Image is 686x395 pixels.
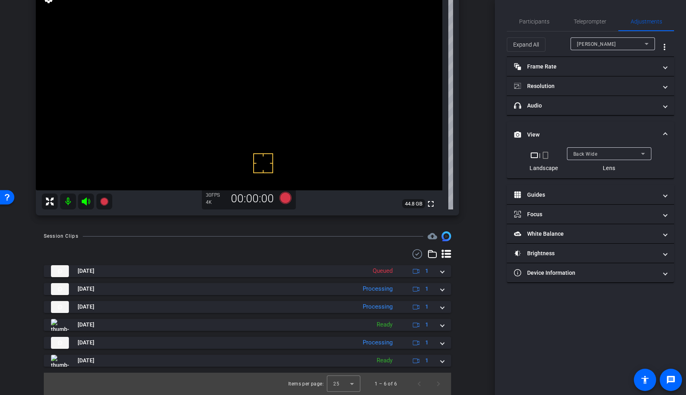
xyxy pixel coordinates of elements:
[507,37,545,52] button: Expand All
[44,319,451,331] mat-expansion-panel-header: thumb-nail[DATE]Ready1
[514,82,657,90] mat-panel-title: Resolution
[429,374,448,393] button: Next page
[44,232,78,240] div: Session Clips
[530,151,539,160] mat-icon: crop_landscape
[51,265,69,277] img: thumb-nail
[373,356,397,365] div: Ready
[507,263,674,282] mat-expansion-panel-header: Device Information
[44,355,451,367] mat-expansion-panel-header: thumb-nail[DATE]Ready1
[513,37,539,52] span: Expand All
[410,374,429,393] button: Previous page
[514,269,657,277] mat-panel-title: Device Information
[428,231,437,241] mat-icon: cloud_upload
[507,224,674,243] mat-expansion-panel-header: White Balance
[573,151,598,157] span: Back Wide
[206,192,226,198] div: 30
[507,244,674,263] mat-expansion-panel-header: Brightness
[655,37,674,57] button: More Options for Adjustments Panel
[369,266,397,276] div: Queued
[514,230,657,238] mat-panel-title: White Balance
[507,57,674,76] mat-expansion-panel-header: Frame Rate
[519,19,549,24] span: Participants
[426,199,436,209] mat-icon: fullscreen
[375,380,397,388] div: 1 – 6 of 6
[425,303,428,311] span: 1
[425,285,428,293] span: 1
[44,301,451,313] mat-expansion-panel-header: thumb-nail[DATE]Processing1
[577,41,616,47] span: [PERSON_NAME]
[206,199,226,205] div: 4K
[359,284,397,293] div: Processing
[514,249,657,258] mat-panel-title: Brightness
[402,199,425,209] span: 44.8 GB
[78,338,94,347] span: [DATE]
[425,338,428,347] span: 1
[660,42,669,52] mat-icon: more_vert
[78,356,94,365] span: [DATE]
[44,337,451,349] mat-expansion-panel-header: thumb-nail[DATE]Processing1
[44,283,451,295] mat-expansion-panel-header: thumb-nail[DATE]Processing1
[425,267,428,275] span: 1
[442,231,451,241] img: Session clips
[425,356,428,365] span: 1
[507,122,674,147] mat-expansion-panel-header: View
[428,231,437,241] span: Destinations for your clips
[44,265,451,277] mat-expansion-panel-header: thumb-nail[DATE]Queued1
[373,320,397,329] div: Ready
[530,164,558,172] div: Landscape
[211,192,220,198] span: FPS
[541,151,550,160] mat-icon: crop_portrait
[359,302,397,311] div: Processing
[514,63,657,71] mat-panel-title: Frame Rate
[640,375,650,385] mat-icon: accessibility
[507,147,674,178] div: View
[507,205,674,224] mat-expansion-panel-header: Focus
[78,267,94,275] span: [DATE]
[514,102,657,110] mat-panel-title: Audio
[51,301,69,313] img: thumb-nail
[507,185,674,204] mat-expansion-panel-header: Guides
[425,321,428,329] span: 1
[514,191,657,199] mat-panel-title: Guides
[51,355,69,367] img: thumb-nail
[78,303,94,311] span: [DATE]
[530,151,558,160] div: |
[514,210,657,219] mat-panel-title: Focus
[51,337,69,349] img: thumb-nail
[666,375,676,385] mat-icon: message
[359,338,397,347] div: Processing
[631,19,662,24] span: Adjustments
[78,285,94,293] span: [DATE]
[574,19,606,24] span: Teleprompter
[507,76,674,96] mat-expansion-panel-header: Resolution
[51,319,69,331] img: thumb-nail
[78,321,94,329] span: [DATE]
[51,283,69,295] img: thumb-nail
[288,380,324,388] div: Items per page:
[514,131,657,139] mat-panel-title: View
[507,96,674,115] mat-expansion-panel-header: Audio
[226,192,279,205] div: 00:00:00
